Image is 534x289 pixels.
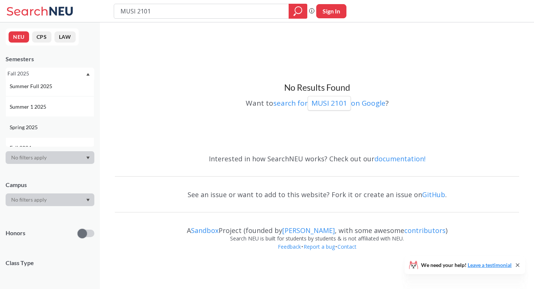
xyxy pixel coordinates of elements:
[6,68,94,80] div: Fall 2025Dropdown arrowFall 2025Summer 2 2025Summer Full 2025Summer 1 2025Spring 2025Fall 2024Sum...
[421,262,512,268] span: We need your help!
[422,190,445,199] a: GitHub
[86,156,90,159] svg: Dropdown arrow
[6,151,94,164] div: Dropdown arrow
[115,220,519,234] div: A Project (founded by , with some awesome )
[54,31,76,43] button: LAW
[9,31,29,43] button: NEU
[316,4,346,18] button: Sign In
[6,55,94,63] div: Semesters
[86,199,90,202] svg: Dropdown arrow
[115,93,519,111] div: Want to ?
[120,5,283,18] input: Class, professor, course number, "phrase"
[374,154,425,163] a: documentation!
[32,31,51,43] button: CPS
[10,123,39,131] span: Spring 2025
[404,226,446,235] a: contributors
[86,73,90,76] svg: Dropdown arrow
[191,226,219,235] a: Sandbox
[337,243,357,250] a: Contact
[6,229,25,237] p: Honors
[115,234,519,243] div: Search NEU is built for students by students & is not affiliated with NEU.
[7,69,85,78] div: Fall 2025
[10,144,33,152] span: Fall 2024
[10,103,48,111] span: Summer 1 2025
[468,262,512,268] a: Leave a testimonial
[115,243,519,262] div: • •
[10,82,54,90] span: Summer Full 2025
[115,184,519,205] div: See an issue or want to add to this website? Fork it or create an issue on .
[115,82,519,93] h3: No Results Found
[273,98,386,108] a: search forMUSI 2101on Google
[6,259,94,267] span: Class Type
[6,193,94,206] div: Dropdown arrow
[282,226,335,235] a: [PERSON_NAME]
[277,243,301,250] a: Feedback
[289,4,307,19] div: magnifying glass
[293,6,302,16] svg: magnifying glass
[115,148,519,170] div: Interested in how SearchNEU works? Check out our
[303,243,335,250] a: Report a bug
[6,181,94,189] div: Campus
[311,98,347,108] p: MUSI 2101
